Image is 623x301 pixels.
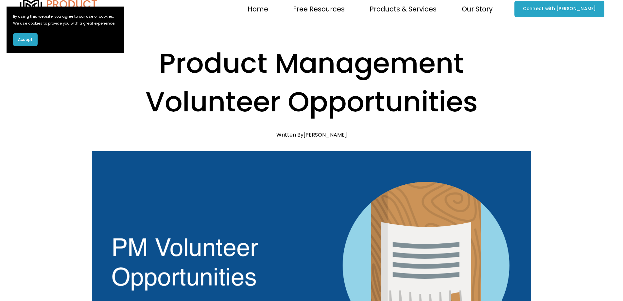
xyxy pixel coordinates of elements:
span: Products & Services [370,3,437,15]
a: Home [248,2,268,15]
button: Accept [13,33,38,46]
h1: Product Management Volunteer Opportunities [92,44,531,122]
a: folder dropdown [293,2,345,15]
span: Free Resources [293,3,345,15]
div: Written By [276,132,347,138]
span: Our Story [462,3,493,15]
a: Connect with [PERSON_NAME] [514,1,604,17]
p: By using this website, you agree to our use of cookies. We use cookies to provide you with a grea... [13,13,118,27]
section: Cookie banner [7,7,124,53]
span: Accept [18,37,33,43]
a: folder dropdown [370,2,437,15]
a: folder dropdown [462,2,493,15]
a: [PERSON_NAME] [303,131,347,139]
